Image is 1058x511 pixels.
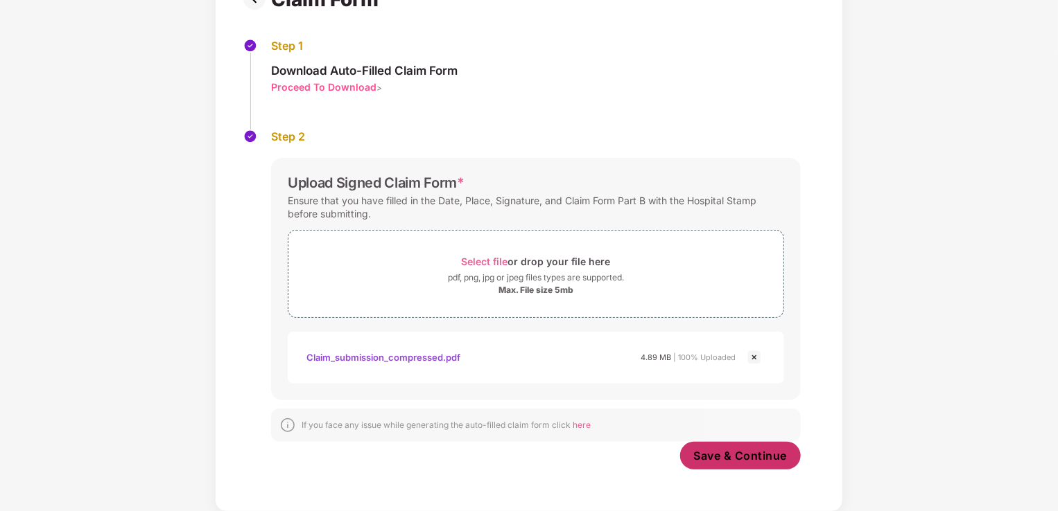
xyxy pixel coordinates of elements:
[641,352,672,362] span: 4.89 MB
[243,129,257,143] img: svg+xml;base64,PHN2ZyBpZD0iU3RlcC1Eb25lLTMyeDMyIiB4bWxucz0iaHR0cDovL3d3dy53My5vcmcvMjAwMC9zdmciIH...
[271,39,458,53] div: Step 1
[302,420,591,431] div: If you face any issue while generating the auto-filled claim form click
[271,63,458,78] div: Download Auto-Filled Claim Form
[306,346,460,369] div: Claim_submission_compressed.pdf
[288,241,783,307] span: Select fileor drop your file herepdf, png, jpg or jpeg files types are supported.Max. File size 5mb
[271,129,801,144] div: Step 2
[376,82,382,93] span: >
[288,191,784,223] div: Ensure that you have filled in the Date, Place, Signature, and Claim Form Part B with the Hospita...
[279,417,296,433] img: svg+xml;base64,PHN2ZyBpZD0iSW5mb18tXzMyeDMyIiBkYXRhLW5hbWU9IkluZm8gLSAzMngzMiIgeG1sbnM9Imh0dHA6Ly...
[680,442,801,469] button: Save & Continue
[694,448,788,463] span: Save & Continue
[573,420,591,430] span: here
[271,80,376,93] div: Proceed To Download
[448,271,624,285] div: pdf, png, jpg or jpeg files types are supported.
[746,349,763,366] img: svg+xml;base64,PHN2ZyBpZD0iQ3Jvc3MtMjR4MjQiIHhtbG5zPSJodHRwOi8vd3d3LnczLm9yZy8yMDAwL3N2ZyIgd2lkdG...
[243,39,257,53] img: svg+xml;base64,PHN2ZyBpZD0iU3RlcC1Eb25lLTMyeDMyIiB4bWxucz0iaHR0cDovL3d3dy53My5vcmcvMjAwMC9zdmciIH...
[288,174,465,191] div: Upload Signed Claim Form
[462,256,508,267] span: Select file
[462,252,611,271] div: or drop your file here
[498,285,573,296] div: Max. File size 5mb
[674,352,736,362] span: | 100% Uploaded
